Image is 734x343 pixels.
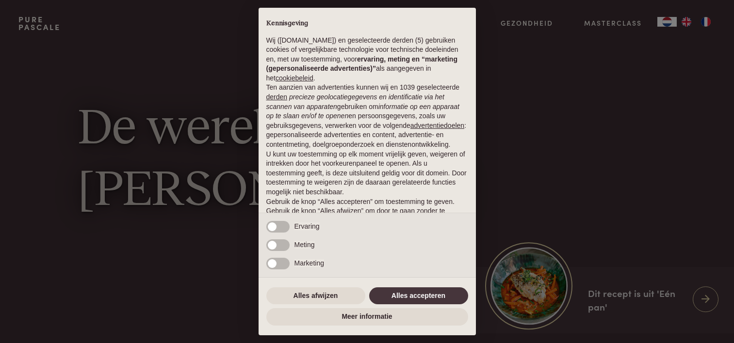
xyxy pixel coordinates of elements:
em: precieze geolocatiegegevens en identificatie via het scannen van apparaten [266,93,444,110]
button: Alles accepteren [369,287,468,305]
button: derden [266,93,288,102]
strong: ervaring, meting en “marketing (gepersonaliseerde advertenties)” [266,55,457,73]
span: Ervaring [294,222,320,230]
p: Wij ([DOMAIN_NAME]) en geselecteerde derden (5) gebruiken cookies of vergelijkbare technologie vo... [266,36,468,83]
p: U kunt uw toestemming op elk moment vrijelijk geven, weigeren of intrekken door het voorkeurenpan... [266,150,468,197]
h2: Kennisgeving [266,19,468,28]
span: Marketing [294,259,324,267]
p: Ten aanzien van advertenties kunnen wij en 1039 geselecteerde gebruiken om en persoonsgegevens, z... [266,83,468,149]
a: cookiebeleid [276,74,313,82]
button: Meer informatie [266,308,468,326]
em: informatie op een apparaat op te slaan en/of te openen [266,103,460,120]
button: advertentiedoelen [410,121,464,131]
span: Meting [294,241,315,249]
button: Alles afwijzen [266,287,365,305]
p: Gebruik de knop “Alles accepteren” om toestemming te geven. Gebruik de knop “Alles afwijzen” om d... [266,197,468,226]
